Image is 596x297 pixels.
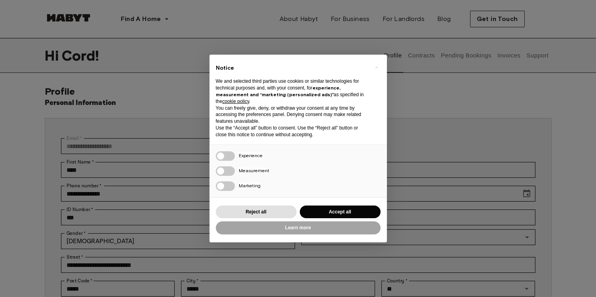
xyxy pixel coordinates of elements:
[375,63,378,72] span: ×
[239,152,263,158] span: Experience
[239,183,261,188] span: Marketing
[216,64,368,72] h2: Notice
[222,99,249,104] a: cookie policy
[370,61,383,74] button: Close this notice
[216,85,341,97] strong: experience, measurement and “marketing (personalized ads)”
[216,221,381,234] button: Learn more
[216,105,368,125] p: You can freely give, deny, or withdraw your consent at any time by accessing the preferences pane...
[239,168,269,173] span: Measurement
[216,206,297,219] button: Reject all
[300,206,381,219] button: Accept all
[216,78,368,105] p: We and selected third parties use cookies or similar technologies for technical purposes and, wit...
[216,125,368,138] p: Use the “Accept all” button to consent. Use the “Reject all” button or close this notice to conti...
